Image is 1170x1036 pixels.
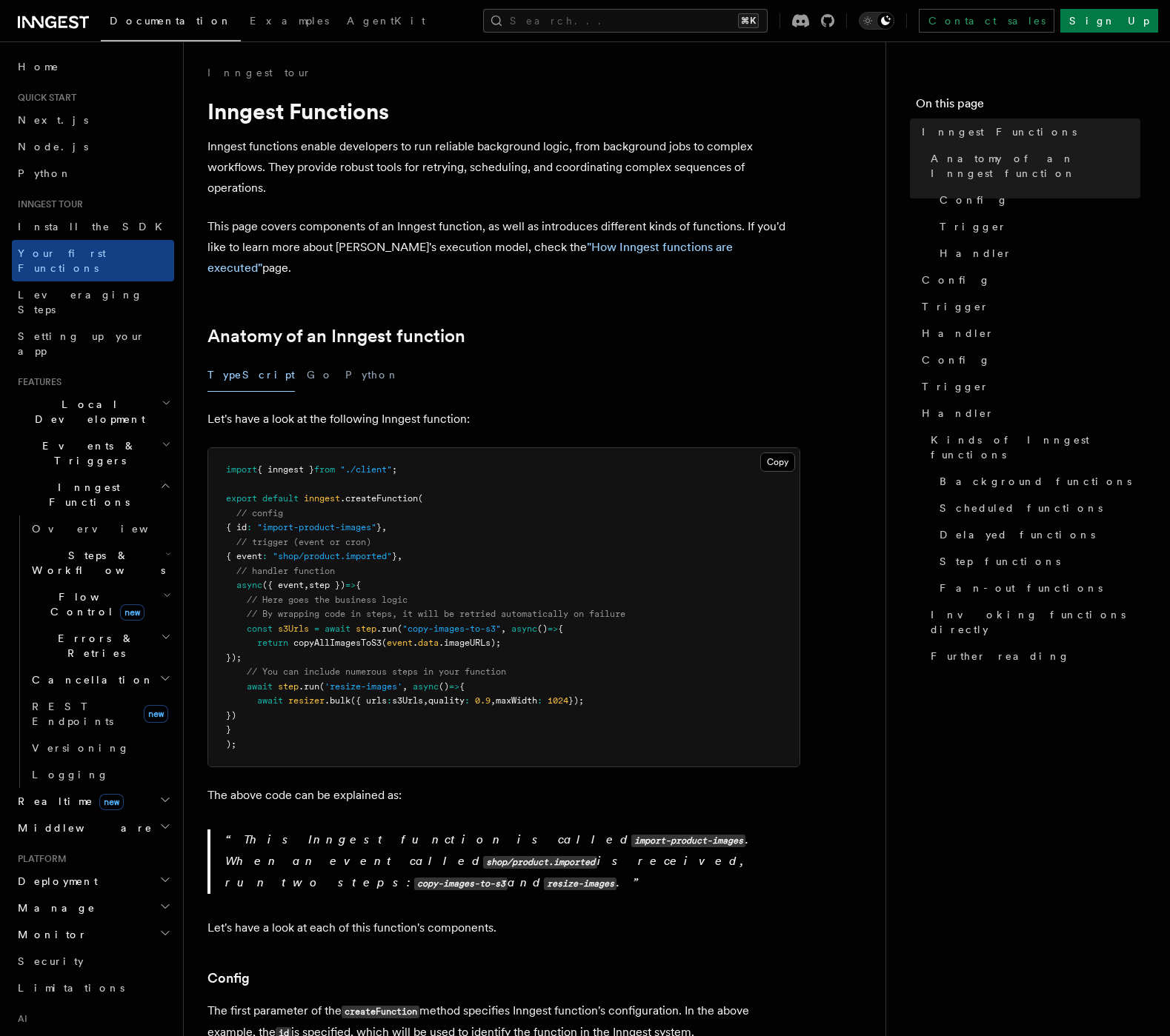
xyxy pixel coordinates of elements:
[207,918,800,938] p: Let's have a look at each of this function's components.
[26,542,174,584] button: Steps & Workflows
[345,580,356,590] span: =>
[18,114,88,126] span: Next.js
[236,537,371,547] span: // trigger (event or cron)
[247,624,273,634] span: const
[12,474,174,515] button: Inngest Functions
[940,527,1095,542] span: Delayed functions
[338,4,434,40] a: AgentKit
[18,59,59,74] span: Home
[387,638,413,648] span: event
[293,638,382,648] span: copyAllImagesToS3
[247,609,625,619] span: // By wrapping code in steps, it will be retried automatically on failure
[397,624,402,634] span: (
[376,624,397,634] span: .run
[278,681,299,692] span: step
[226,652,242,663] span: });
[207,216,800,278] p: This page covers components of an Inngest function, as well as introduces different kinds of func...
[738,13,759,28] kbd: ⌘K
[12,921,174,948] button: Monitor
[207,98,800,124] h1: Inngest Functions
[12,323,174,364] a: Setting up your app
[356,580,361,590] span: {
[26,584,174,625] button: Flow Controlnew
[26,735,174,761] a: Versioning
[226,551,262,561] span: { event
[934,548,1140,575] a: Step functions
[537,624,548,634] span: ()
[247,595,408,605] span: // Here goes the business logic
[439,638,501,648] span: .imageURLs);
[568,695,584,706] span: });
[483,856,597,869] code: shop/product.imported
[916,118,1140,145] a: Inngest Functions
[12,213,174,240] a: Install the SDK
[257,464,314,475] span: { inngest }
[12,975,174,1001] a: Limitations
[247,522,252,532] span: :
[916,293,1140,320] a: Trigger
[241,4,338,40] a: Examples
[548,695,568,706] span: 1024
[931,607,1140,637] span: Invoking functions directly
[922,326,994,341] span: Handler
[925,427,1140,468] a: Kinds of Inngest functions
[278,624,309,634] span: s3Urls
[236,566,335,576] span: // handler function
[12,895,174,921] button: Manage
[356,624,376,634] span: step
[919,9,1054,33] a: Contact sales
[439,681,449,692] span: ()
[207,968,250,989] a: Config
[12,160,174,187] a: Python
[273,551,392,561] span: "shop/product.imported"
[12,794,124,809] span: Realtime
[931,649,1070,664] span: Further reading
[247,681,273,692] span: await
[12,1013,27,1025] span: AI
[12,432,174,474] button: Events & Triggers
[207,65,311,80] a: Inngest tour
[925,643,1140,669] a: Further reading
[931,151,1140,181] span: Anatomy of an Inngest function
[859,12,894,30] button: Toggle dark mode
[325,681,402,692] span: 'resize-images'
[922,406,994,421] span: Handler
[26,515,174,542] a: Overview
[26,693,174,735] a: REST Endpointsnew
[18,289,143,315] span: Leveraging Steps
[925,145,1140,187] a: Anatomy of an Inngest function
[226,464,257,475] span: import
[12,788,174,815] button: Realtimenew
[1060,9,1158,33] a: Sign Up
[347,15,425,27] span: AgentKit
[491,695,496,706] span: ,
[345,358,399,392] button: Python
[236,580,262,590] span: async
[916,373,1140,400] a: Trigger
[225,829,800,894] p: This Inngest function is called . When an event called is received, run two steps: and .
[501,624,506,634] span: ,
[236,508,283,518] span: // config
[12,480,160,509] span: Inngest Functions
[12,821,153,835] span: Middleware
[26,672,154,687] span: Cancellation
[382,522,387,532] span: ,
[226,710,236,721] span: })
[207,409,800,430] p: Let's have a look at the following Inngest function:
[26,625,174,666] button: Errors & Retries
[483,9,768,33] button: Search...⌘K
[18,955,84,967] span: Security
[12,397,162,427] span: Local Development
[916,347,1140,373] a: Config
[340,493,418,504] span: .createFunction
[423,695,428,706] span: ,
[314,624,319,634] span: =
[299,681,319,692] span: .run
[207,326,465,347] a: Anatomy of an Inngest function
[304,493,340,504] span: inngest
[459,681,465,692] span: {
[392,551,397,561] span: }
[110,15,232,27] span: Documentation
[631,835,745,847] code: import-product-images
[226,522,247,532] span: { id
